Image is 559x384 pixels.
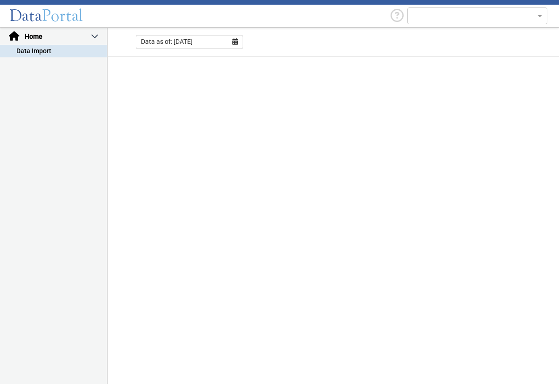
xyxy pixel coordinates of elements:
[387,7,407,25] div: Help
[42,6,83,26] span: Portal
[407,7,547,24] ng-select: null
[24,32,91,42] span: Home
[141,37,193,47] span: Data as of: [DATE]
[9,6,42,26] span: Data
